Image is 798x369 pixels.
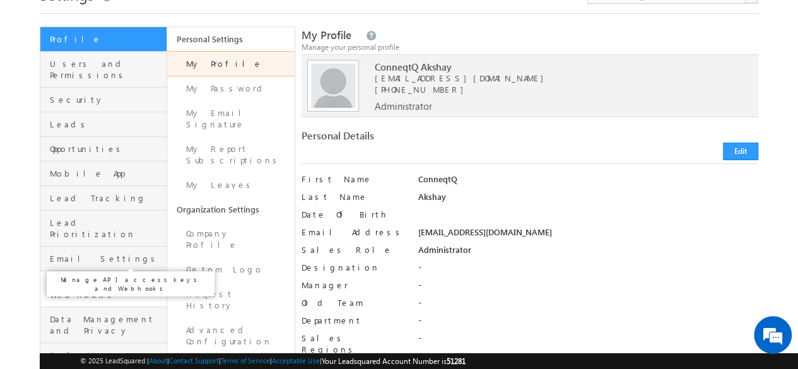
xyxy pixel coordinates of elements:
[375,61,740,73] span: ConneqtQ Akshay
[167,221,294,257] a: Company Profile
[40,88,167,112] a: Security
[375,73,740,84] span: [EMAIL_ADDRESS][DOMAIN_NAME]
[40,343,167,368] a: Analytics
[302,28,351,42] span: My Profile
[80,355,466,367] span: © 2025 LeadSquared | | | | |
[40,27,167,52] a: Profile
[302,315,407,326] label: Department
[375,100,432,112] span: Administrator
[167,173,294,197] a: My Leaves
[302,244,407,255] label: Sales Role
[207,6,237,37] div: Minimize live chat window
[418,332,758,350] div: -
[418,315,758,332] div: -
[302,262,407,273] label: Designation
[40,186,167,211] a: Lead Tracking
[272,356,320,365] a: Acceptable Use
[723,143,758,160] button: Edit
[302,226,407,238] label: Email Address
[50,313,163,336] span: Data Management and Privacy
[50,119,163,130] span: Leads
[149,356,167,365] a: About
[50,58,163,81] span: Users and Permissions
[167,257,294,282] a: Custom Logo
[50,217,163,240] span: Lead Prioritization
[167,101,294,137] a: My Email Signature
[50,94,163,105] span: Security
[40,307,167,343] a: Data Management and Privacy
[322,356,466,366] span: Your Leadsquared Account Number is
[21,66,53,83] img: d_60004797649_company_0_60004797649
[66,66,212,83] div: Chat with us now
[302,209,407,220] label: Date Of Birth
[50,143,163,155] span: Opportunities
[169,356,219,365] a: Contact Support
[40,137,167,161] a: Opportunities
[50,168,163,179] span: Mobile App
[167,318,294,354] a: Advanced Configuration
[50,192,163,204] span: Lead Tracking
[40,211,167,247] a: Lead Prioritization
[50,253,163,264] span: Email Settings
[375,84,470,95] span: [PHONE_NUMBER]
[447,356,466,366] span: 51281
[40,52,167,88] a: Users and Permissions
[418,244,758,262] div: Administrator
[418,262,758,279] div: -
[418,191,758,209] div: Akshay
[302,332,407,355] label: Sales Regions
[40,247,167,271] a: Email Settings
[167,76,294,101] a: My Password
[172,284,229,301] em: Start Chat
[418,279,758,297] div: -
[50,33,163,45] span: Profile
[52,275,209,293] p: Manage API access keys and Webhooks
[221,356,270,365] a: Terms of Service
[50,349,163,361] span: Analytics
[167,282,294,318] a: Request History
[302,279,407,291] label: Manager
[40,112,167,137] a: Leads
[302,130,524,148] div: Personal Details
[418,173,758,191] div: ConneqtQ
[16,117,230,274] textarea: Type your message and hit 'Enter'
[302,191,407,202] label: Last Name
[167,197,294,221] a: Organization Settings
[167,137,294,173] a: My Report Subscriptions
[418,226,758,244] div: [EMAIL_ADDRESS][DOMAIN_NAME]
[302,173,407,185] label: First Name
[418,297,758,315] div: -
[40,161,167,186] a: Mobile App
[302,297,407,308] label: Old Team
[167,51,294,76] a: My Profile
[167,27,294,51] a: Personal Settings
[40,271,167,307] a: API and Webhooks
[302,42,758,53] div: Manage your personal profile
